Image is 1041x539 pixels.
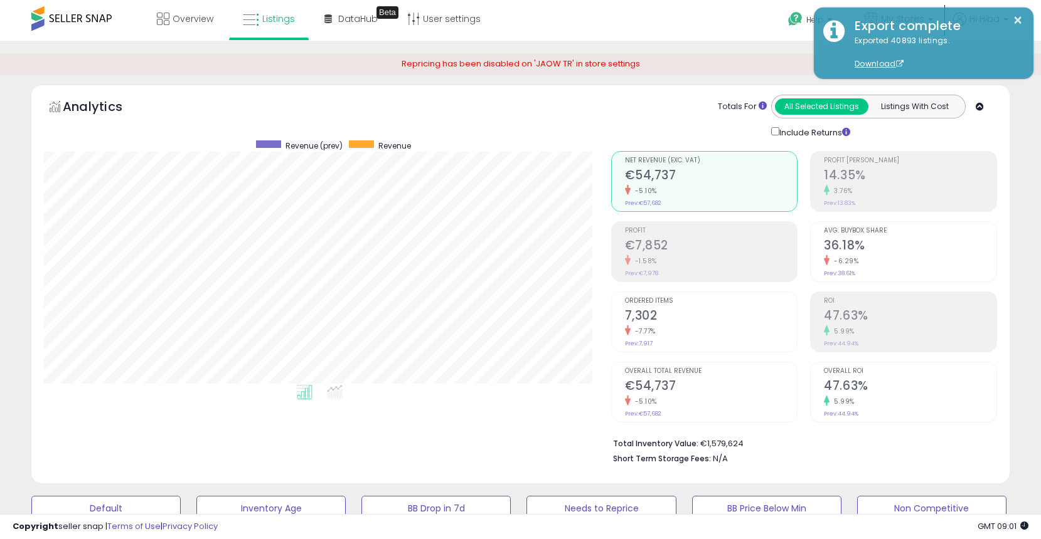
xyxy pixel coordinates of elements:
[830,256,858,266] small: -6.29%
[631,397,657,406] small: -5.10%
[631,256,657,266] small: -1.58%
[625,379,798,395] h2: €54,737
[63,98,147,118] h5: Analytics
[13,521,218,533] div: seller snap | |
[824,410,858,417] small: Prev: 44.94%
[830,186,853,196] small: 3.76%
[378,140,411,151] span: Revenue
[830,397,855,406] small: 5.99%
[824,308,996,325] h2: 47.63%
[13,520,58,532] strong: Copyright
[845,17,1024,35] div: Export complete
[625,238,798,255] h2: €7,852
[173,13,213,25] span: Overview
[625,228,798,234] span: Profit
[613,438,698,449] b: Total Inventory Value:
[625,340,653,347] small: Prev: 7,917
[830,327,855,336] small: 5.99%
[526,496,676,521] button: Needs to Reprice
[824,168,996,185] h2: 14.35%
[376,6,398,19] div: Tooltip anchor
[631,327,656,336] small: -7.77%
[625,410,661,417] small: Prev: €57,682
[775,98,868,115] button: All Selected Listings
[713,453,728,464] span: N/A
[824,298,996,305] span: ROI
[978,520,1028,532] span: 2025-09-15 09:01 GMT
[613,453,711,464] b: Short Term Storage Fees:
[692,496,841,521] button: BB Price Below Min
[824,157,996,164] span: Profit [PERSON_NAME]
[625,199,661,207] small: Prev: €57,682
[855,58,904,69] a: Download
[625,168,798,185] h2: €54,737
[824,368,996,375] span: Overall ROI
[625,368,798,375] span: Overall Total Revenue
[845,35,1024,70] div: Exported 40893 listings.
[613,435,988,450] li: €1,579,624
[787,11,803,27] i: Get Help
[163,520,218,532] a: Privacy Policy
[286,140,343,151] span: Revenue (prev)
[824,269,855,277] small: Prev: 38.61%
[338,13,378,25] span: DataHub
[762,125,865,139] div: Include Returns
[31,496,181,521] button: Default
[718,101,767,113] div: Totals For
[402,58,640,70] span: Repricing has been disabled on 'JAOW TR' in store settings
[631,186,657,196] small: -5.10%
[824,379,996,395] h2: 47.63%
[857,496,1006,521] button: Non Competitive
[625,298,798,305] span: Ordered Items
[806,14,823,25] span: Help
[824,238,996,255] h2: 36.18%
[625,269,658,277] small: Prev: €7,978
[107,520,161,532] a: Terms of Use
[262,13,295,25] span: Listings
[778,2,845,41] a: Help
[625,308,798,325] h2: 7,302
[1013,13,1023,28] button: ×
[868,98,961,115] button: Listings With Cost
[824,340,858,347] small: Prev: 44.94%
[824,199,855,207] small: Prev: 13.83%
[196,496,346,521] button: Inventory Age
[625,157,798,164] span: Net Revenue (Exc. VAT)
[361,496,511,521] button: BB Drop in 7d
[824,228,996,234] span: Avg. Buybox Share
